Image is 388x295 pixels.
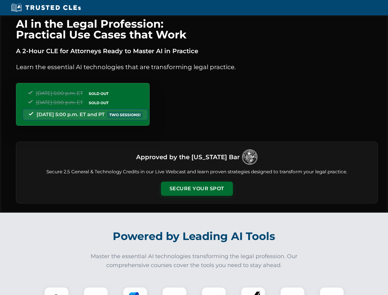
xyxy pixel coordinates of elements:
button: Secure Your Spot [161,182,233,196]
span: SOLD OUT [87,100,111,106]
h3: Approved by the [US_STATE] Bar [136,151,240,163]
p: A 2-Hour CLE for Attorneys Ready to Master AI in Practice [16,46,378,56]
img: Logo [242,149,257,165]
h2: Powered by Leading AI Tools [24,226,364,247]
h1: AI in the Legal Profession: Practical Use Cases that Work [16,18,378,40]
span: [DATE] 5:00 p.m. ET [36,100,83,105]
p: Master the essential AI technologies transforming the legal profession. Our comprehensive courses... [87,252,302,270]
span: [DATE] 5:00 p.m. ET [36,90,83,96]
img: Trusted CLEs [9,3,83,12]
p: Secure 2.5 General & Technology Credits in our Live Webcast and learn proven strategies designed ... [24,168,370,175]
p: Learn the essential AI technologies that are transforming legal practice. [16,62,378,72]
span: SOLD OUT [87,90,111,97]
